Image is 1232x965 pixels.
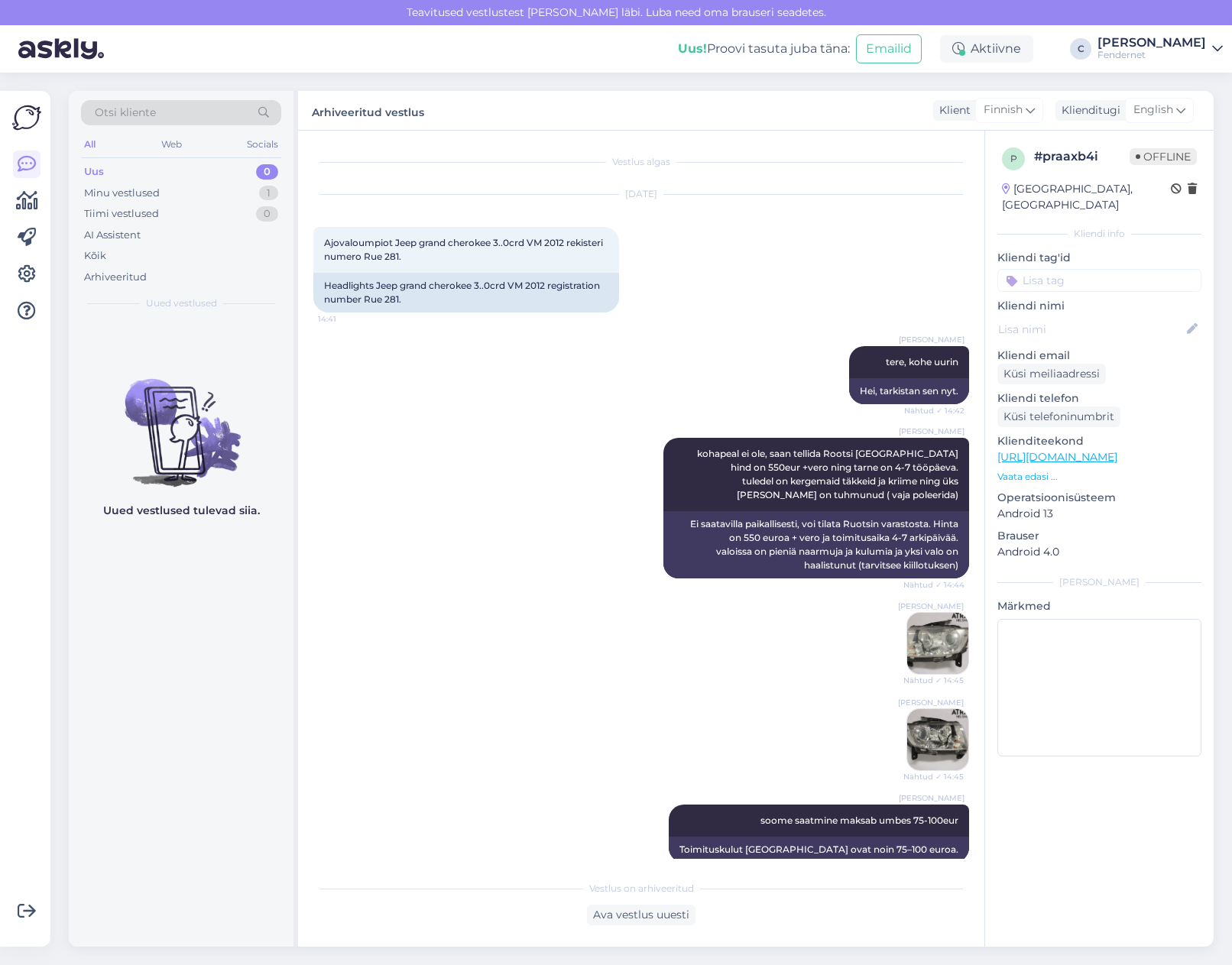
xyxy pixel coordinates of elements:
div: Socials [244,134,281,154]
span: Ajovaloumpiot Jeep grand cherokee 3..0crd VM 2012 rekisteri numero Rue 281. [324,237,605,262]
div: Hei, tarkistan sen nyt. [849,378,969,404]
p: Kliendi email [997,348,1201,364]
div: Minu vestlused [84,186,160,201]
span: soome saatmine maksab umbes 75-100eur [760,814,958,826]
div: [PERSON_NAME] [997,575,1201,589]
p: Klienditeekond [997,433,1201,449]
a: [URL][DOMAIN_NAME] [997,450,1117,464]
div: Uus [84,164,104,180]
div: Toimituskulut [GEOGRAPHIC_DATA] ovat noin 75–100 euroa. [669,837,969,863]
span: [PERSON_NAME] [899,334,965,345]
input: Lisa nimi [998,321,1184,338]
img: Askly Logo [12,103,41,132]
div: Küsi meiliaadressi [997,364,1106,384]
span: [PERSON_NAME] [899,792,965,804]
button: Emailid [856,34,922,63]
div: Küsi telefoninumbrit [997,406,1120,427]
span: Nähtud ✓ 14:45 [903,771,964,782]
img: No chats [69,351,293,489]
p: Uued vestlused tulevad siia. [103,503,260,519]
p: Kliendi nimi [997,298,1201,314]
span: Uued vestlused [146,296,217,310]
span: 14:41 [318,313,375,325]
div: Kliendi info [997,227,1201,241]
span: Nähtud ✓ 14:45 [903,675,964,686]
div: 0 [256,206,278,222]
div: Tiimi vestlused [84,206,159,222]
input: Lisa tag [997,269,1201,292]
div: # praaxb4i [1034,147,1130,166]
div: Arhiveeritud [84,270,147,285]
p: Vaata edasi ... [997,470,1201,484]
div: All [81,134,99,154]
div: Ava vestlus uuesti [587,905,695,925]
span: p [1010,153,1017,164]
span: Otsi kliente [95,105,156,121]
div: Kõik [84,248,106,264]
span: Offline [1130,148,1197,165]
div: [GEOGRAPHIC_DATA], [GEOGRAPHIC_DATA] [1002,181,1171,213]
a: [PERSON_NAME]Fendernet [1097,37,1223,61]
img: Attachment [907,613,968,674]
p: Märkmed [997,598,1201,614]
div: Klient [933,102,971,118]
span: Nähtud ✓ 14:44 [903,579,965,591]
span: Nähtud ✓ 14:42 [904,405,965,416]
p: Android 13 [997,506,1201,522]
p: Kliendi tag'id [997,250,1201,266]
div: Proovi tasuta juba täna: [678,40,850,58]
div: AI Assistent [84,228,141,243]
div: 1 [259,186,278,201]
div: Vestlus algas [313,155,969,169]
div: Aktiivne [940,35,1033,63]
span: English [1133,102,1173,118]
p: Android 4.0 [997,544,1201,560]
div: [DATE] [313,187,969,201]
p: Operatsioonisüsteem [997,490,1201,506]
img: Attachment [907,709,968,770]
span: [PERSON_NAME] [898,697,964,708]
div: Headlights Jeep grand cherokee 3..0crd VM 2012 registration number Rue 281. [313,273,619,312]
p: Kliendi telefon [997,390,1201,406]
span: [PERSON_NAME] [898,601,964,612]
b: Uus! [678,41,707,56]
div: Web [158,134,185,154]
div: Ei saatavilla paikallisesti, voi tilata Ruotsin varastosta. Hinta on 550 euroa + vero ja toimitus... [663,511,969,578]
span: tere, kohe uurin [886,356,958,368]
label: Arhiveeritud vestlus [312,100,424,121]
span: kohapeal ei ole, saan tellida Rootsi [GEOGRAPHIC_DATA] hind on 550eur +vero ning tarne on 4-7 töö... [697,448,961,500]
div: Fendernet [1097,49,1206,61]
span: Vestlus on arhiveeritud [589,882,694,895]
div: 0 [256,164,278,180]
div: C [1070,38,1091,60]
p: Brauser [997,528,1201,544]
span: [PERSON_NAME] [899,426,965,437]
div: [PERSON_NAME] [1097,37,1206,49]
div: Klienditugi [1055,102,1120,118]
span: Finnish [984,102,1023,118]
